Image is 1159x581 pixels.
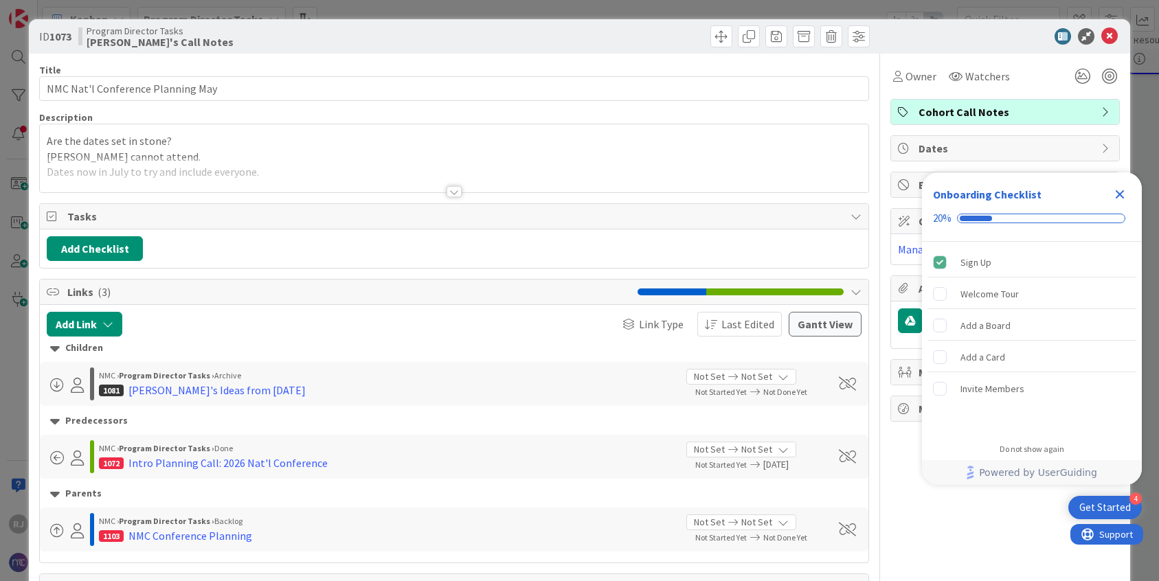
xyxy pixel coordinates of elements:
[128,455,328,471] div: Intro Planning Call: 2026 Nat'l Conference
[694,515,725,529] span: Not Set
[960,254,991,271] div: Sign Up
[47,312,122,337] button: Add Link
[639,316,684,332] span: Link Type
[119,516,214,526] b: Program Director Tasks ›
[695,532,747,543] span: Not Started Yet
[695,387,747,397] span: Not Started Yet
[922,172,1142,485] div: Checklist Container
[933,212,1131,225] div: Checklist progress: 20%
[99,370,119,380] span: NMC ›
[919,176,1094,193] span: Block
[979,464,1097,481] span: Powered by UserGuiding
[965,68,1010,84] span: Watchers
[119,370,214,380] b: Program Director Tasks ›
[741,515,772,529] span: Not Set
[128,382,306,398] div: [PERSON_NAME]'s Ideas from [DATE]
[960,317,1011,334] div: Add a Board
[905,68,936,84] span: Owner
[927,279,1136,309] div: Welcome Tour is incomplete.
[695,459,747,470] span: Not Started Yet
[929,460,1135,485] a: Powered by UserGuiding
[39,64,61,76] label: Title
[721,316,774,332] span: Last Edited
[922,460,1142,485] div: Footer
[741,442,772,457] span: Not Set
[960,380,1024,397] div: Invite Members
[99,443,119,453] span: NMC ›
[697,312,782,337] button: Last Edited
[128,527,252,544] div: NMC Conference Planning
[47,236,143,261] button: Add Checklist
[119,443,214,453] b: Program Director Tasks ›
[214,516,243,526] span: Backlog
[933,186,1042,203] div: Onboarding Checklist
[927,310,1136,341] div: Add a Board is incomplete.
[39,76,869,101] input: type card name here...
[39,111,93,124] span: Description
[960,349,1005,365] div: Add a Card
[927,247,1136,277] div: Sign Up is complete.
[1068,496,1142,519] div: Open Get Started checklist, remaining modules: 4
[1109,183,1131,205] div: Close Checklist
[763,457,824,472] span: [DATE]
[99,530,124,542] div: 1103
[214,443,233,453] span: Done
[741,369,772,384] span: Not Set
[98,285,111,299] span: ( 3 )
[927,374,1136,404] div: Invite Members is incomplete.
[50,341,858,356] div: Children
[50,413,858,429] div: Predecessors
[919,280,1094,297] span: Attachments
[694,442,725,457] span: Not Set
[47,133,862,149] p: Are the dates set in stone?
[933,212,952,225] div: 20%
[87,36,234,47] b: [PERSON_NAME]'s Call Notes
[927,342,1136,372] div: Add a Card is incomplete.
[694,369,725,384] span: Not Set
[919,140,1094,157] span: Dates
[919,104,1094,120] span: Cohort Call Notes
[919,364,1094,380] span: Mirrors
[50,486,858,501] div: Parents
[919,213,1094,229] span: Custom Fields
[99,385,124,396] div: 1081
[47,149,862,165] p: [PERSON_NAME] cannot attend.
[960,286,1019,302] div: Welcome Tour
[898,242,1004,256] a: Manage Custom Fields
[214,370,241,380] span: Archive
[87,25,234,36] span: Program Director Tasks
[763,387,807,397] span: Not Done Yet
[99,516,119,526] span: NMC ›
[919,400,1094,417] span: Metrics
[29,2,63,19] span: Support
[99,457,124,469] div: 1072
[922,242,1142,435] div: Checklist items
[1129,492,1142,505] div: 4
[789,312,862,337] button: Gantt View
[1079,501,1131,514] div: Get Started
[39,28,71,45] span: ID
[67,208,844,225] span: Tasks
[49,30,71,43] b: 1073
[763,532,807,543] span: Not Done Yet
[67,284,631,300] span: Links
[1000,444,1064,455] div: Do not show again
